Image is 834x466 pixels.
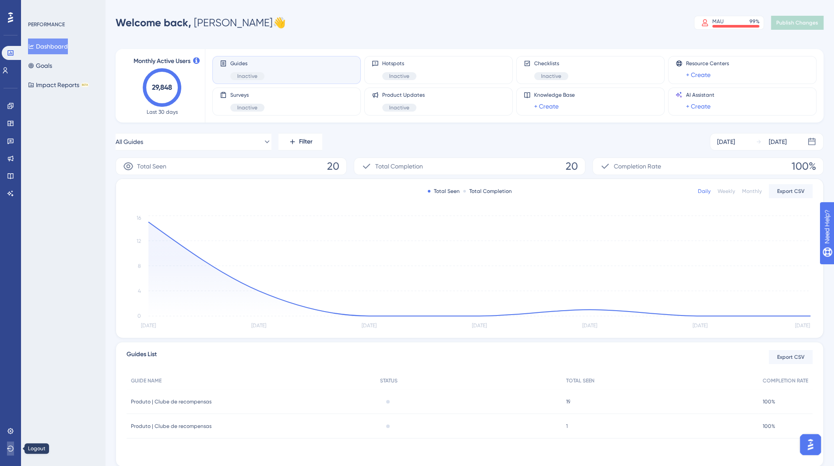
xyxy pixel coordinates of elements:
tspan: 4 [138,288,141,294]
span: Produto | Clube de recompensas [131,423,211,430]
div: Weekly [718,188,735,195]
span: Checklists [534,60,568,67]
span: Last 30 days [147,109,178,116]
tspan: [DATE] [251,322,266,329]
div: Monthly [742,188,762,195]
span: Inactive [541,73,561,80]
div: Daily [698,188,711,195]
span: Inactive [237,73,257,80]
span: Total Completion [375,161,423,172]
span: Knowledge Base [534,91,575,98]
div: Total Seen [428,188,460,195]
tspan: [DATE] [362,322,377,329]
tspan: [DATE] [141,322,156,329]
span: Surveys [230,91,264,98]
tspan: 12 [137,238,141,244]
span: Inactive [389,104,409,111]
span: Completion Rate [614,161,661,172]
span: 100% [763,398,775,405]
span: Publish Changes [776,19,818,26]
a: + Create [534,101,559,112]
tspan: 8 [138,263,141,269]
span: 100% [792,159,816,173]
a: + Create [686,101,711,112]
span: Produto | Clube de recompensas [131,398,211,405]
div: MAU [712,18,724,25]
span: All Guides [116,137,143,147]
span: Export CSV [777,188,805,195]
span: 20 [566,159,578,173]
span: Guides [230,60,264,67]
span: COMPLETION RATE [763,377,808,384]
span: Guides List [127,349,157,365]
div: PERFORMANCE [28,21,65,28]
button: Filter [278,133,322,151]
span: Inactive [389,73,409,80]
button: Impact ReportsBETA [28,77,89,93]
tspan: [DATE] [472,322,487,329]
span: Welcome back, [116,16,191,29]
span: TOTAL SEEN [566,377,594,384]
span: 100% [763,423,775,430]
tspan: 16 [137,215,141,221]
tspan: [DATE] [795,322,810,329]
div: 99 % [750,18,760,25]
span: Monthly Active Users [134,56,190,67]
span: GUIDE NAME [131,377,162,384]
button: Goals [28,58,52,74]
div: [DATE] [717,137,735,147]
tspan: [DATE] [582,322,597,329]
button: Export CSV [769,184,813,198]
span: 1 [566,423,567,430]
div: BETA [81,83,89,87]
button: Publish Changes [771,16,823,30]
span: Need Help? [21,2,55,13]
button: Export CSV [769,350,813,364]
span: STATUS [380,377,398,384]
tspan: [DATE] [693,322,707,329]
text: 29,848 [152,83,172,91]
span: 19 [566,398,570,405]
div: Total Completion [463,188,512,195]
span: Export CSV [777,354,805,361]
div: [DATE] [769,137,787,147]
span: Total Seen [137,161,166,172]
span: 20 [327,159,339,173]
span: AI Assistant [686,91,714,98]
span: Product Updates [382,91,425,98]
div: [PERSON_NAME] 👋 [116,16,286,30]
button: Dashboard [28,39,68,54]
span: Filter [299,137,313,147]
tspan: 0 [137,313,141,319]
a: + Create [686,70,711,80]
span: Resource Centers [686,60,729,67]
iframe: UserGuiding AI Assistant Launcher [797,431,823,458]
span: Inactive [237,104,257,111]
button: All Guides [116,133,271,151]
span: Hotspots [382,60,416,67]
